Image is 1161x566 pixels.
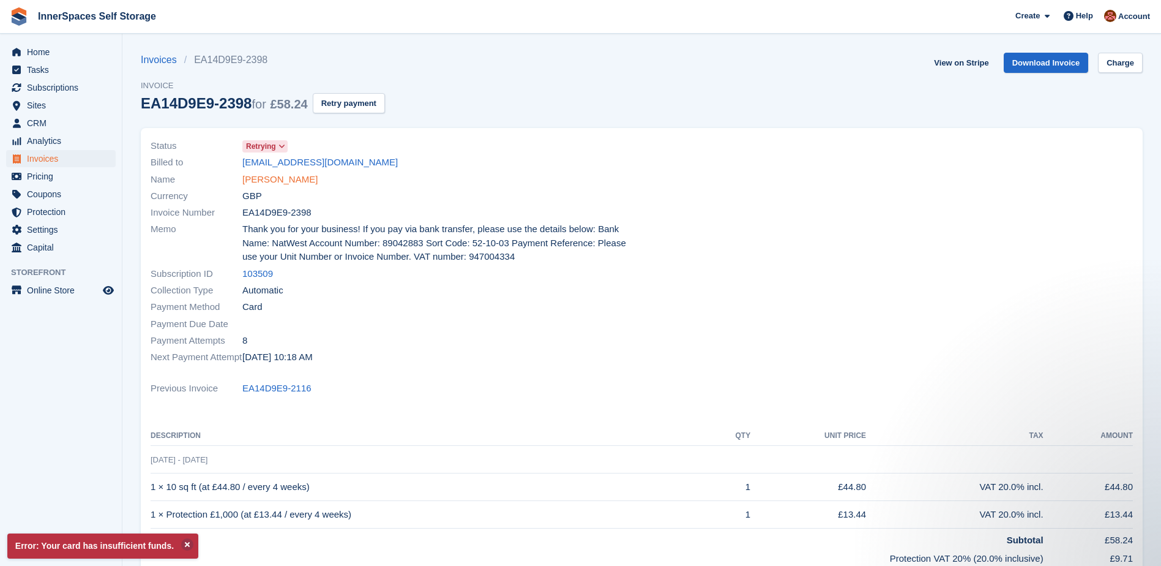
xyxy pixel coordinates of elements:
span: Analytics [27,132,100,149]
td: Protection VAT 20% (20.0% inclusive) [151,547,1043,566]
span: Sites [27,97,100,114]
span: Invoice [141,80,385,92]
span: for [252,97,266,111]
span: Protection [27,203,100,221]
div: VAT 20.0% incl. [866,508,1043,522]
th: Unit Price [750,426,866,446]
a: menu [6,61,116,78]
th: Tax [866,426,1043,446]
span: Status [151,139,242,153]
td: £13.44 [1043,501,1133,529]
span: Name [151,173,242,187]
span: Previous Invoice [151,382,242,396]
a: Download Invoice [1004,53,1089,73]
th: Description [151,426,709,446]
time: 2025-10-07 09:18:14 UTC [242,350,313,364]
span: Settings [27,221,100,238]
span: Card [242,300,263,314]
p: Error: Your card has insufficient funds. [7,534,198,559]
td: 1 [709,501,751,529]
td: £13.44 [750,501,866,529]
a: menu [6,115,116,132]
a: menu [6,203,116,221]
a: InnerSpaces Self Storage [33,6,161,26]
a: View on Stripe [929,53,993,73]
span: 8 [242,334,247,348]
span: Next Payment Attempt [151,350,242,364]
span: Home [27,43,100,61]
span: Subscription ID [151,267,242,281]
a: menu [6,43,116,61]
strong: Subtotal [1007,535,1043,545]
span: Automatic [242,284,283,298]
td: £44.80 [750,474,866,501]
span: Coupons [27,186,100,203]
span: Pricing [27,168,100,185]
span: Currency [151,189,242,203]
span: Payment Method [151,300,242,314]
span: GBP [242,189,262,203]
a: Retrying [242,139,288,153]
span: Create [1015,10,1040,22]
a: menu [6,79,116,96]
span: Payment Attempts [151,334,242,348]
a: [PERSON_NAME] [242,173,318,187]
a: menu [6,168,116,185]
nav: breadcrumbs [141,53,385,67]
td: 1 × Protection £1,000 (at £13.44 / every 4 weeks) [151,501,709,529]
span: CRM [27,115,100,132]
a: menu [6,186,116,203]
a: menu [6,282,116,299]
a: menu [6,221,116,238]
a: menu [6,239,116,256]
span: Capital [27,239,100,256]
th: Amount [1043,426,1133,446]
img: Abby Tilley [1104,10,1116,22]
a: Preview store [101,283,116,298]
span: Retrying [246,141,276,152]
td: 1 × 10 sq ft (at £44.80 / every 4 weeks) [151,474,709,501]
button: Retry payment [313,93,385,113]
span: Tasks [27,61,100,78]
a: [EMAIL_ADDRESS][DOMAIN_NAME] [242,156,398,170]
a: menu [6,150,116,167]
a: Charge [1098,53,1143,73]
span: Invoice Number [151,206,242,220]
span: Subscriptions [27,79,100,96]
span: Memo [151,222,242,264]
a: menu [6,132,116,149]
span: Help [1076,10,1093,22]
span: Invoices [27,150,100,167]
span: EA14D9E9-2398 [242,206,312,220]
td: £44.80 [1043,474,1133,501]
span: [DATE] - [DATE] [151,455,207,464]
td: 1 [709,474,751,501]
img: stora-icon-8386f47178a22dfd0bd8f6a31ec36ba5ce8667c1dd55bd0f319d3a0aa187defe.svg [10,7,28,26]
span: Payment Due Date [151,317,242,331]
span: Account [1118,10,1150,23]
span: Billed to [151,156,242,170]
span: Thank you for your business! If you pay via bank transfer, please use the details below: Bank Nam... [242,222,635,264]
div: VAT 20.0% incl. [866,480,1043,494]
span: Storefront [11,266,122,279]
span: Collection Type [151,284,242,298]
td: £9.71 [1043,547,1133,566]
span: £58.24 [270,97,307,111]
div: EA14D9E9-2398 [141,95,308,111]
th: QTY [709,426,751,446]
td: £58.24 [1043,528,1133,547]
a: menu [6,97,116,114]
a: EA14D9E9-2116 [242,382,312,396]
a: 103509 [242,267,273,281]
a: Invoices [141,53,184,67]
span: Online Store [27,282,100,299]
